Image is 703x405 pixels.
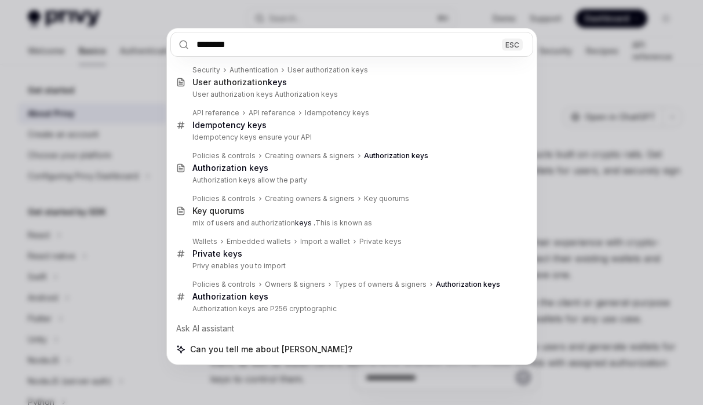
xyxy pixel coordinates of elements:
[192,65,220,75] div: Security
[359,237,402,246] div: Private keys
[170,318,533,339] div: Ask AI assistant
[192,163,268,173] b: Authorization keys
[192,133,509,142] p: Idempotency keys ensure your API
[192,249,242,258] b: Private keys
[502,38,523,50] div: ESC
[436,280,500,289] b: Authorization keys
[364,194,409,203] div: Key quorums
[249,108,296,118] div: API reference
[192,194,256,203] div: Policies & controls
[364,151,428,160] b: Authorization keys
[268,77,287,87] b: keys
[295,218,315,227] b: keys .
[192,218,509,228] p: mix of users and authorization This is known as
[192,280,256,289] div: Policies & controls
[192,291,268,301] b: Authorization keys
[300,237,350,246] div: Import a wallet
[287,65,368,75] div: User authorization keys
[192,176,509,185] p: Authorization keys allow the party
[192,108,239,118] div: API reference
[230,65,278,75] div: Authentication
[192,77,287,87] div: User authorization
[192,304,509,313] p: Authorization keys are P256 cryptographic
[192,120,267,130] b: Idempotency keys
[265,194,355,203] div: Creating owners & signers
[334,280,427,289] div: Types of owners & signers
[192,90,509,99] p: User authorization keys Authorization keys
[192,237,217,246] div: Wallets
[190,344,352,355] span: Can you tell me about [PERSON_NAME]?
[265,151,355,160] div: Creating owners & signers
[305,108,369,118] div: Idempotency keys
[192,261,509,271] p: Privy enables you to import
[192,151,256,160] div: Policies & controls
[227,237,291,246] div: Embedded wallets
[265,280,325,289] div: Owners & signers
[192,206,245,216] div: Key quorums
